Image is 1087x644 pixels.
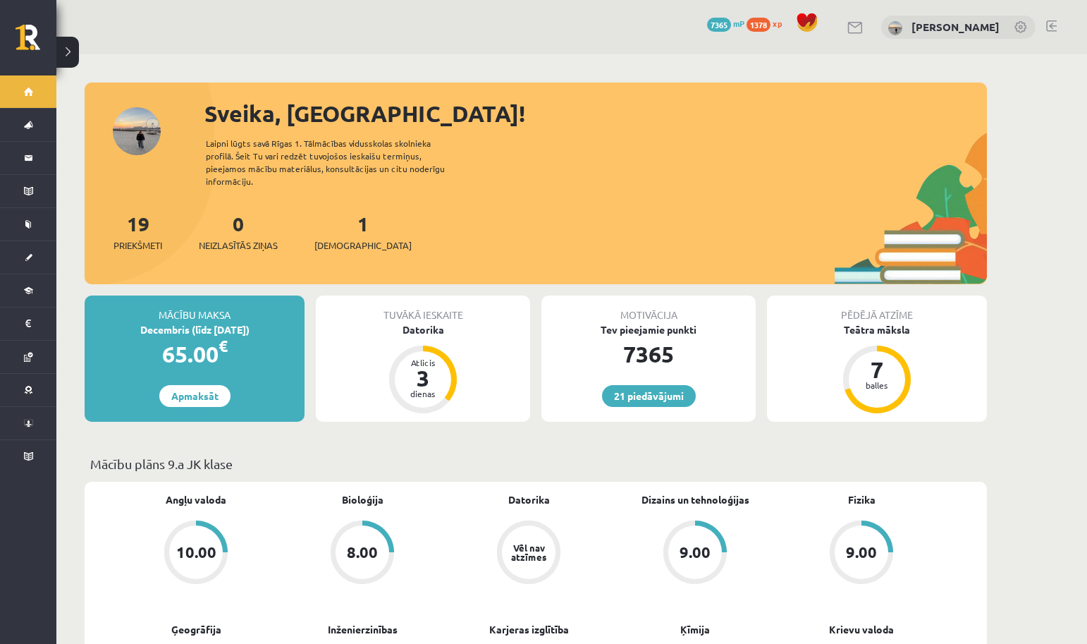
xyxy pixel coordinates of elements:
a: Krievu valoda [829,622,894,637]
div: 9.00 [680,545,711,560]
div: Datorika [316,322,530,337]
a: 19Priekšmeti [113,211,162,253]
a: Apmaksāt [159,385,231,407]
a: 0Neizlasītās ziņas [199,211,278,253]
div: 65.00 [85,337,305,371]
a: 21 piedāvājumi [602,385,696,407]
div: Motivācija [541,296,756,322]
div: 8.00 [347,545,378,560]
a: Ģeogrāfija [171,622,221,637]
a: Inženierzinības [328,622,398,637]
div: Tuvākā ieskaite [316,296,530,322]
span: xp [773,18,782,29]
a: 1378 xp [747,18,789,29]
span: 1378 [747,18,770,32]
a: 9.00 [612,521,778,587]
div: balles [856,381,898,389]
a: 1[DEMOGRAPHIC_DATA] [314,211,412,253]
div: Teātra māksla [767,322,987,337]
div: 7365 [541,337,756,371]
a: 10.00 [113,521,279,587]
a: Bioloģija [342,492,383,507]
div: Pēdējā atzīme [767,296,987,322]
div: 10.00 [176,545,216,560]
div: Tev pieejamie punkti [541,322,756,337]
span: mP [733,18,744,29]
a: [PERSON_NAME] [911,20,1000,34]
span: Priekšmeti [113,238,162,253]
img: Milana Belavina [888,21,902,35]
span: Neizlasītās ziņas [199,238,278,253]
div: dienas [402,389,444,398]
a: 9.00 [778,521,945,587]
a: Dizains un tehnoloģijas [641,492,749,507]
a: 8.00 [279,521,446,587]
a: Fizika [848,492,876,507]
span: 7365 [707,18,731,32]
div: 3 [402,367,444,389]
a: Datorika [508,492,550,507]
a: Vēl nav atzīmes [446,521,612,587]
div: Vēl nav atzīmes [509,543,548,561]
a: 7365 mP [707,18,744,29]
a: Angļu valoda [166,492,226,507]
div: 9.00 [846,545,877,560]
div: Mācību maksa [85,296,305,322]
span: [DEMOGRAPHIC_DATA] [314,238,412,253]
a: Teātra māksla 7 balles [767,322,987,415]
span: € [219,336,228,356]
div: Sveika, [GEOGRAPHIC_DATA]! [204,97,987,130]
a: Datorika Atlicis 3 dienas [316,322,530,415]
div: Laipni lūgts savā Rīgas 1. Tālmācības vidusskolas skolnieka profilā. Šeit Tu vari redzēt tuvojošo... [206,137,469,188]
div: 7 [856,358,898,381]
div: Atlicis [402,358,444,367]
p: Mācību plāns 9.a JK klase [90,454,981,473]
a: Karjeras izglītība [489,622,569,637]
div: Decembris (līdz [DATE]) [85,322,305,337]
a: Rīgas 1. Tālmācības vidusskola [16,25,56,60]
a: Ķīmija [680,622,710,637]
